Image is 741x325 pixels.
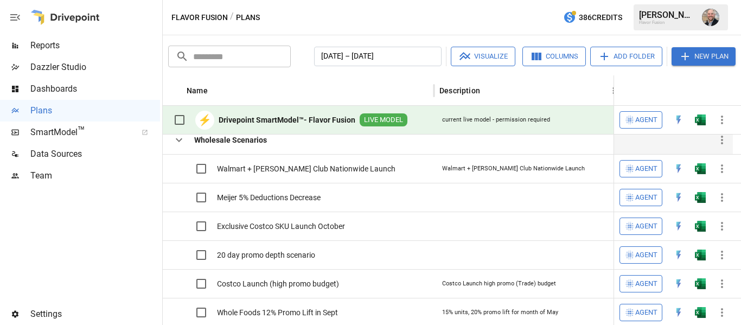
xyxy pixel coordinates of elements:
[635,114,657,126] span: Agent
[619,160,662,177] button: Agent
[30,148,160,161] span: Data Sources
[619,218,662,235] button: Agent
[695,221,706,232] div: Open in Excel
[639,10,695,20] div: [PERSON_NAME]
[673,278,684,289] div: Open in Quick Edit
[673,192,684,203] div: Open in Quick Edit
[635,249,657,262] span: Agent
[187,86,208,95] div: Name
[30,308,160,321] span: Settings
[695,114,706,125] img: excel-icon.76473adf.svg
[672,47,736,66] button: New Plan
[635,220,657,233] span: Agent
[360,115,407,125] span: LIVE MODEL
[217,278,339,289] span: Costco Launch (high promo budget)
[695,250,706,260] div: Open in Excel
[695,278,706,289] img: excel-icon.76473adf.svg
[606,83,621,98] button: Description column menu
[30,82,160,95] span: Dashboards
[619,246,662,264] button: Agent
[695,114,706,125] div: Open in Excel
[695,221,706,232] img: excel-icon.76473adf.svg
[695,163,706,174] div: Open in Excel
[439,86,480,95] div: Description
[619,189,662,206] button: Agent
[673,221,684,232] div: Open in Quick Edit
[695,192,706,203] img: excel-icon.76473adf.svg
[481,83,496,98] button: Sort
[635,307,657,319] span: Agent
[619,111,662,129] button: Agent
[78,124,85,138] span: ™
[559,8,627,28] button: 386Credits
[30,39,160,52] span: Reports
[230,11,234,24] div: /
[635,278,657,290] span: Agent
[673,250,684,260] div: Open in Quick Edit
[30,169,160,182] span: Team
[209,83,224,98] button: Sort
[635,163,657,175] span: Agent
[579,11,622,24] span: 386 Credits
[314,47,442,66] button: [DATE] – [DATE]
[619,304,662,321] button: Agent
[30,126,130,139] span: SmartModel
[673,192,684,203] img: quick-edit-flash.b8aec18c.svg
[442,116,550,124] div: current live model - permission required
[442,164,585,173] div: Walmart + [PERSON_NAME] Club Nationwide Launch
[673,221,684,232] img: quick-edit-flash.b8aec18c.svg
[673,250,684,260] img: quick-edit-flash.b8aec18c.svg
[673,307,684,318] img: quick-edit-flash.b8aec18c.svg
[522,47,586,66] button: Columns
[695,192,706,203] div: Open in Excel
[195,111,214,130] div: ⚡
[30,104,160,117] span: Plans
[673,163,684,174] img: quick-edit-flash.b8aec18c.svg
[695,163,706,174] img: excel-icon.76473adf.svg
[639,20,695,25] div: Flavor Fusion
[695,307,706,318] img: excel-icon.76473adf.svg
[702,9,719,26] img: Dustin Jacobson
[217,307,338,318] span: Whole Foods 12% Promo Lift in Sept
[442,308,558,317] div: 15% units, 20% promo lift for month of May
[673,114,684,125] div: Open in Quick Edit
[219,114,355,125] b: Drivepoint SmartModel™- Flavor Fusion
[673,307,684,318] div: Open in Quick Edit
[171,11,228,24] button: Flavor Fusion
[619,275,662,292] button: Agent
[590,47,662,66] button: Add Folder
[635,192,657,204] span: Agent
[217,250,315,260] span: 20 day promo depth scenario
[695,2,726,33] button: Dustin Jacobson
[451,47,515,66] button: Visualize
[442,279,556,288] div: Costco Launch high promo (Trade) budget
[217,163,395,174] span: Walmart + [PERSON_NAME] Club Nationwide Launch
[718,83,733,98] button: Sort
[695,250,706,260] img: excel-icon.76473adf.svg
[673,163,684,174] div: Open in Quick Edit
[695,278,706,289] div: Open in Excel
[194,135,267,145] b: Wholesale Scenarios
[695,307,706,318] div: Open in Excel
[673,114,684,125] img: quick-edit-flash.b8aec18c.svg
[217,192,321,203] span: Meijer 5% Deductions Decrease
[217,221,345,232] span: Exclusive Costco SKU Launch October
[673,278,684,289] img: quick-edit-flash.b8aec18c.svg
[30,61,160,74] span: Dazzler Studio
